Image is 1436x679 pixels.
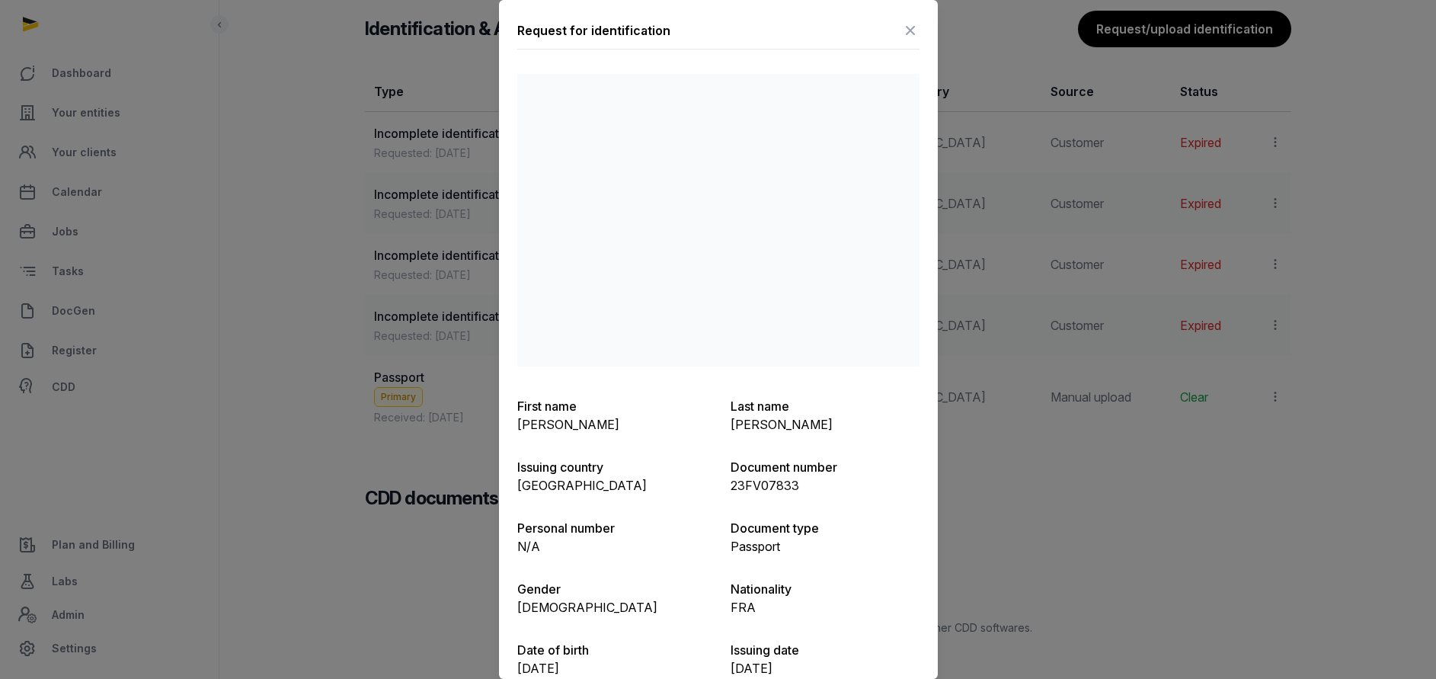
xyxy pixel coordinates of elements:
[731,415,919,434] p: [PERSON_NAME]
[517,397,706,415] p: First name
[517,659,706,677] p: [DATE]
[731,659,919,677] p: [DATE]
[517,598,706,617] p: [DEMOGRAPHIC_DATA]
[731,641,919,659] p: Issuing date
[731,537,919,556] p: Passport
[731,458,919,476] p: Document number
[731,519,919,537] p: Document type
[731,598,919,617] p: FRA
[517,580,706,598] p: Gender
[731,397,919,415] p: Last name
[731,476,919,495] p: 23FV07833
[517,476,706,495] p: [GEOGRAPHIC_DATA]
[731,580,919,598] p: Nationality
[517,21,670,40] div: Request for identification
[517,537,706,556] p: N/A
[517,519,706,537] p: Personal number
[517,415,706,434] p: [PERSON_NAME]
[517,641,706,659] p: Date of birth
[517,458,706,476] p: Issuing country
